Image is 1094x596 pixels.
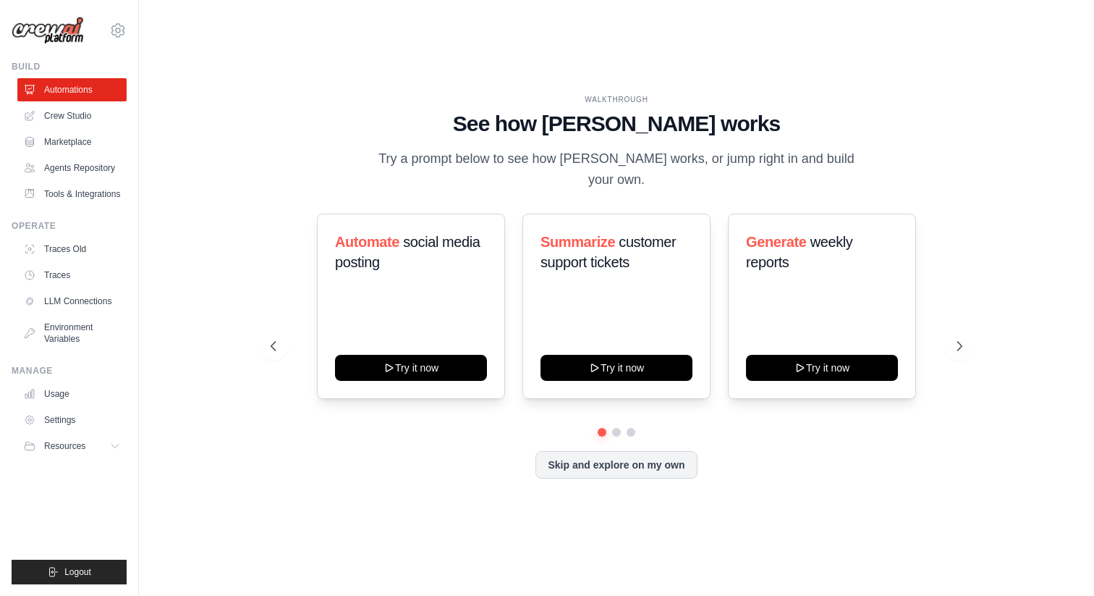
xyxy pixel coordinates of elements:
span: customer support tickets [540,234,676,270]
a: LLM Connections [17,290,127,313]
span: Logout [64,566,91,578]
div: WALKTHROUGH [271,94,963,105]
button: Resources [17,435,127,458]
a: Traces Old [17,238,127,261]
span: social media posting [335,234,480,270]
a: Environment Variables [17,316,127,351]
a: Usage [17,382,127,406]
a: Tools & Integrations [17,182,127,206]
div: Build [12,61,127,72]
a: Automations [17,78,127,101]
span: Resources [44,440,85,452]
h1: See how [PERSON_NAME] works [271,111,963,137]
button: Try it now [335,355,487,381]
span: Summarize [540,234,615,250]
a: Crew Studio [17,104,127,127]
a: Marketplace [17,130,127,154]
button: Try it now [540,355,692,381]
div: Manage [12,365,127,377]
a: Agents Repository [17,156,127,180]
span: Automate [335,234,399,250]
div: Operate [12,220,127,232]
p: Try a prompt below to see how [PERSON_NAME] works, or jump right in and build your own. [373,148,860,191]
button: Try it now [746,355,898,381]
a: Traces [17,264,127,287]
img: Logo [12,17,84,45]
button: Logout [12,560,127,584]
span: Generate [746,234,807,250]
a: Settings [17,408,127,432]
button: Skip and explore on my own [535,451,697,479]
